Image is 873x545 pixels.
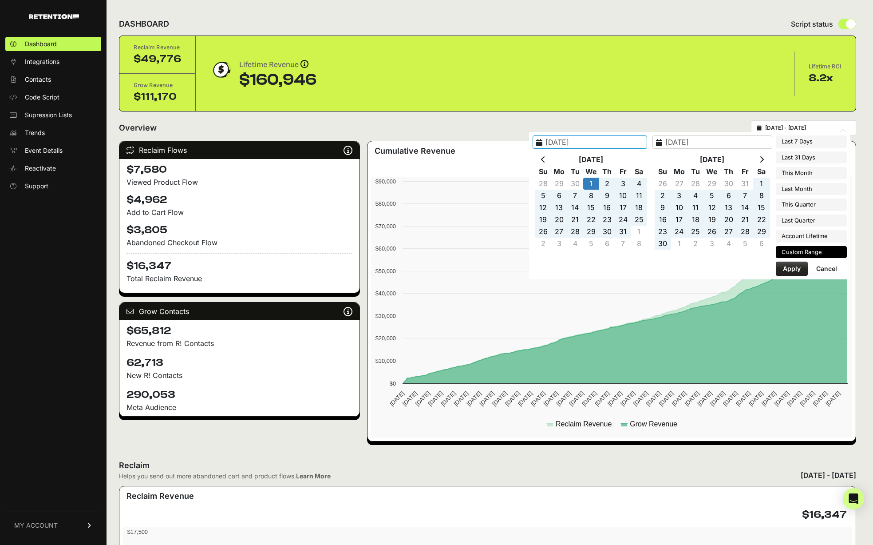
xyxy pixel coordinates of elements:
[776,199,847,211] li: This Quarter
[655,178,671,190] td: 26
[583,226,599,238] td: 29
[655,202,671,214] td: 9
[551,238,567,250] td: 3
[25,111,72,119] span: Supression Lists
[737,226,753,238] td: 28
[631,178,647,190] td: 4
[687,202,704,214] td: 11
[753,202,770,214] td: 15
[631,238,647,250] td: 8
[5,161,101,175] a: Reactivate
[615,214,631,226] td: 24
[5,55,101,69] a: Integrations
[599,202,615,214] td: 16
[567,166,583,178] th: Tu
[535,190,551,202] td: 5
[737,190,753,202] td: 7
[720,166,737,178] th: Th
[720,190,737,202] td: 6
[720,226,737,238] td: 27
[5,37,101,51] a: Dashboard
[704,202,720,214] td: 12
[599,238,615,250] td: 6
[615,178,631,190] td: 3
[535,238,551,250] td: 2
[535,214,551,226] td: 19
[567,190,583,202] td: 7
[631,214,647,226] td: 25
[583,190,599,202] td: 8
[567,226,583,238] td: 28
[737,238,753,250] td: 5
[583,178,599,190] td: 1
[704,226,720,238] td: 26
[655,226,671,238] td: 23
[720,202,737,214] td: 13
[535,202,551,214] td: 12
[567,214,583,226] td: 21
[720,238,737,250] td: 4
[599,166,615,178] th: Th
[5,179,101,193] a: Support
[655,238,671,250] td: 30
[583,238,599,250] td: 5
[5,512,101,539] a: MY ACCOUNT
[704,214,720,226] td: 19
[655,190,671,202] td: 2
[753,226,770,238] td: 29
[615,190,631,202] td: 10
[599,190,615,202] td: 9
[551,178,567,190] td: 29
[687,226,704,238] td: 25
[551,226,567,238] td: 27
[776,230,847,243] li: Account Lifetime
[753,178,770,190] td: 1
[5,143,101,158] a: Event Details
[25,93,59,102] span: Code Script
[5,108,101,122] a: Supression Lists
[687,214,704,226] td: 18
[5,72,101,87] a: Contacts
[5,126,101,140] a: Trends
[737,214,753,226] td: 21
[599,178,615,190] td: 2
[25,146,63,155] span: Event Details
[671,238,687,250] td: 1
[671,178,687,190] td: 27
[671,190,687,202] td: 3
[29,14,79,19] img: Retention.com
[776,135,847,148] li: Last 7 Days
[25,75,51,84] span: Contacts
[615,226,631,238] td: 31
[535,166,551,178] th: Su
[809,262,844,276] button: Cancel
[671,226,687,238] td: 24
[776,151,847,164] li: Last 31 Days
[720,178,737,190] td: 30
[615,166,631,178] th: Fr
[687,178,704,190] td: 28
[551,214,567,226] td: 20
[25,57,59,66] span: Integrations
[704,178,720,190] td: 29
[615,202,631,214] td: 17
[720,214,737,226] td: 20
[551,190,567,202] td: 6
[615,238,631,250] td: 7
[631,190,647,202] td: 11
[753,238,770,250] td: 6
[599,226,615,238] td: 30
[776,246,847,259] li: Custom Range
[687,190,704,202] td: 4
[843,488,864,509] div: Open Intercom Messenger
[704,238,720,250] td: 3
[583,214,599,226] td: 22
[671,166,687,178] th: Mo
[25,164,56,173] span: Reactivate
[599,214,615,226] td: 23
[583,202,599,214] td: 15
[567,202,583,214] td: 14
[687,166,704,178] th: Tu
[25,128,45,137] span: Trends
[776,215,847,227] li: Last Quarter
